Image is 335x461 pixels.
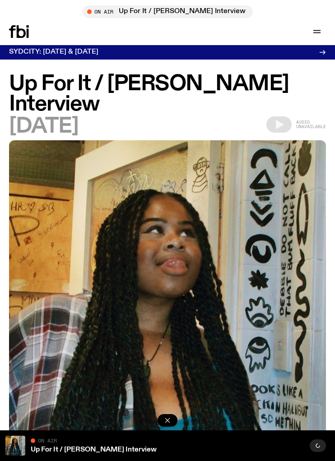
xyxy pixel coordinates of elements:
[38,438,57,443] span: On Air
[9,49,98,55] h3: SYDCITY: [DATE] & [DATE]
[31,446,157,453] a: Up For It / [PERSON_NAME] Interview
[83,5,253,18] button: On AirUp For It / [PERSON_NAME] Interview
[296,120,326,129] span: Audio unavailable
[9,116,78,137] span: [DATE]
[9,74,326,115] h1: Up For It / [PERSON_NAME] Interview
[5,436,25,456] img: Ify - a Brown Skin girl with black braided twists, looking up to the side with her tongue stickin...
